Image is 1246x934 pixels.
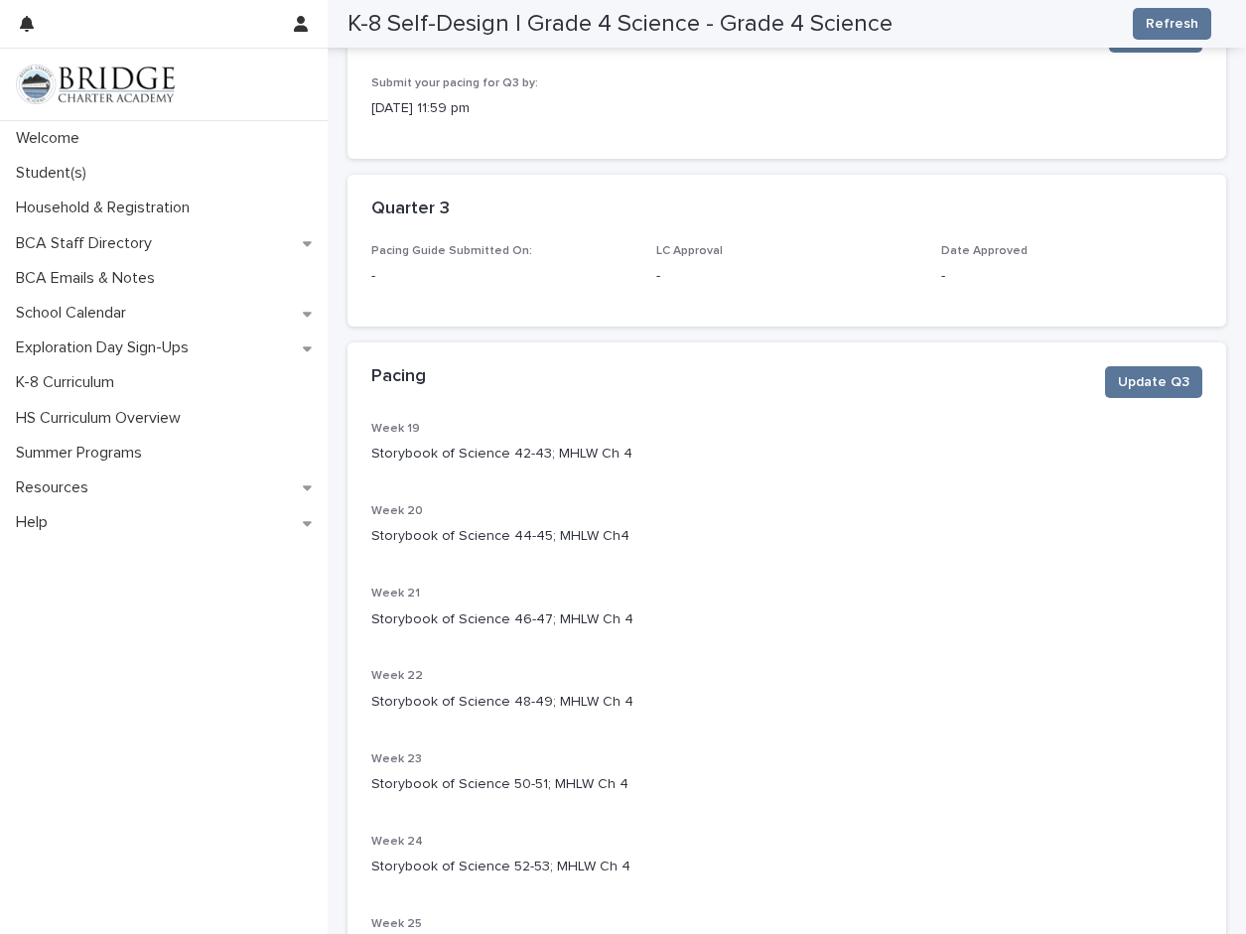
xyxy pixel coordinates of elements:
img: V1C1m3IdTEidaUdm9Hs0 [16,65,175,104]
p: Summer Programs [8,444,158,463]
p: Storybook of Science 46-47; MHLW Ch 4 [371,609,1202,630]
p: [DATE] 11:59 pm [371,98,1202,119]
p: HS Curriculum Overview [8,409,197,428]
span: Week 21 [371,588,420,600]
span: Week 20 [371,505,423,517]
p: Storybook of Science 52-53; MHLW Ch 4 [371,857,1202,877]
span: LC Approval [656,245,723,257]
p: Storybook of Science 50-51; MHLW Ch 4 [371,774,1202,795]
span: Pacing Guide Submitted On: [371,245,532,257]
p: Student(s) [8,164,102,183]
p: Resources [8,478,104,497]
p: Welcome [8,129,95,148]
span: Submit your pacing for Q3 by: [371,77,538,89]
h2: Quarter 3 [371,199,450,220]
span: Week 24 [371,836,423,848]
span: Update Q3 [1118,372,1189,392]
h2: Pacing [371,366,426,388]
span: Refresh [1146,14,1198,34]
p: Storybook of Science 44-45; MHLW Ch4 [371,526,1202,547]
p: Exploration Day Sign-Ups [8,338,205,357]
button: Update Q3 [1105,366,1202,398]
span: Week 25 [371,918,422,930]
p: - [941,266,1202,287]
p: BCA Staff Directory [8,234,168,253]
p: BCA Emails & Notes [8,269,171,288]
p: - [371,266,632,287]
p: Storybook of Science 42-43; MHLW Ch 4 [371,444,1202,465]
p: Storybook of Science 48-49; MHLW Ch 4 [371,692,1202,713]
h2: K-8 Self-Design | Grade 4 Science - Grade 4 Science [347,10,893,39]
button: Refresh [1133,8,1211,40]
p: School Calendar [8,304,142,323]
span: Date Approved [941,245,1028,257]
p: Help [8,513,64,532]
p: Household & Registration [8,199,206,217]
p: - [656,266,917,287]
p: K-8 Curriculum [8,373,130,392]
span: Week 22 [371,670,423,682]
span: Week 19 [371,423,420,435]
span: Week 23 [371,753,422,765]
